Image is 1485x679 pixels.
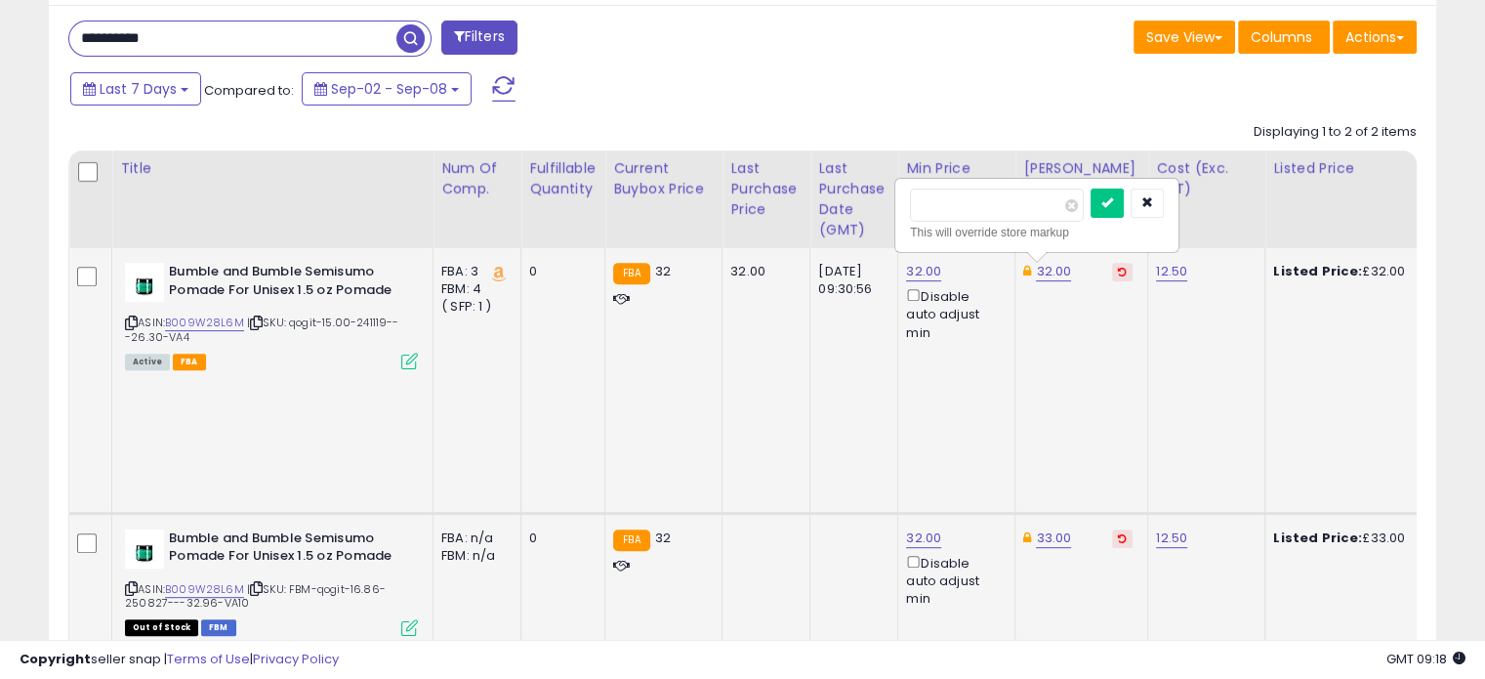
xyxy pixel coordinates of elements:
div: 0 [529,530,590,547]
strong: Copyright [20,650,91,668]
div: £32.00 [1273,263,1435,280]
button: Actions [1333,21,1417,54]
span: All listings currently available for purchase on Amazon [125,354,170,370]
span: Columns [1251,27,1312,47]
span: All listings that are currently out of stock and unavailable for purchase on Amazon [125,619,198,636]
div: Cost (Exc. VAT) [1156,158,1257,199]
b: Listed Price: [1273,262,1362,280]
div: Current Buybox Price [613,158,714,199]
div: FBM: 4 [441,280,506,298]
span: Compared to: [204,81,294,100]
div: This will override store markup [910,223,1164,242]
div: [PERSON_NAME] [1023,158,1139,179]
a: Terms of Use [167,650,250,668]
span: Last 7 Days [100,79,177,99]
small: FBA [613,263,649,284]
div: Title [120,158,425,179]
span: 32 [655,262,671,280]
div: Min Price [906,158,1007,179]
div: Fulfillable Quantity [529,158,597,199]
span: 2025-09-16 09:18 GMT [1386,650,1465,668]
div: Displaying 1 to 2 of 2 items [1254,123,1417,142]
img: 31BMuThlD-L._SL40_.jpg [125,530,164,569]
div: Listed Price [1273,158,1442,179]
button: Columns [1238,21,1330,54]
a: 12.50 [1156,529,1187,548]
div: Last Purchase Price [730,158,802,220]
a: 32.00 [1036,262,1071,281]
b: Bumble and Bumble Semisumo Pomade For Unisex 1.5 oz Pomade [169,530,406,571]
span: | SKU: qogit-15.00-241119---26.30-VA4 [125,315,399,344]
div: [DATE] 09:30:56 [818,263,883,298]
b: Listed Price: [1273,529,1362,547]
div: seller snap | | [20,651,339,669]
div: Disable auto adjust min [906,285,1000,342]
a: 32.00 [906,529,941,548]
span: 32 [655,529,671,547]
span: FBA [173,354,206,370]
small: FBA [613,530,649,551]
a: Privacy Policy [253,650,339,668]
i: Revert to store-level Dynamic Max Price [1118,267,1127,276]
div: Disable auto adjust min [906,552,1000,609]
a: B009W28L6M [165,581,244,598]
div: 0 [529,263,590,280]
b: Bumble and Bumble Semisumo Pomade For Unisex 1.5 oz Pomade [169,263,406,304]
div: FBM: n/a [441,547,506,565]
span: FBM [201,619,236,636]
img: 31BMuThlD-L._SL40_.jpg [125,263,164,302]
button: Save View [1134,21,1235,54]
i: This overrides the store level Dynamic Max Price for this listing [1023,531,1031,544]
div: ASIN: [125,530,418,634]
span: | SKU: FBM-qogit-16.86-250827---32.96-VA10 [125,581,386,611]
div: ASIN: [125,263,418,367]
button: Last 7 Days [70,72,201,106]
button: Filters [441,21,517,55]
div: Last Purchase Date (GMT) [818,158,889,240]
a: B009W28L6M [165,315,244,331]
i: Revert to store-level Dynamic Max Price [1118,533,1127,543]
a: 32.00 [906,262,941,281]
span: Sep-02 - Sep-08 [331,79,447,99]
div: FBA: n/a [441,530,506,547]
button: Sep-02 - Sep-08 [302,72,472,106]
div: FBA: 3 [441,263,506,280]
div: ( SFP: 1 ) [441,298,506,316]
div: 32.00 [730,263,795,280]
div: Num of Comp. [441,158,513,199]
i: This overrides the store level Dynamic Max Price for this listing [1023,265,1031,277]
a: 33.00 [1036,529,1071,548]
div: £33.00 [1273,530,1435,547]
a: 12.50 [1156,262,1187,281]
